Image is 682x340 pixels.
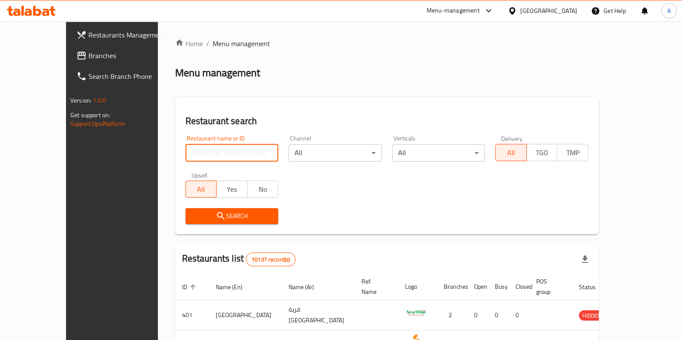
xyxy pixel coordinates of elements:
[667,6,671,16] span: A
[398,274,437,300] th: Logo
[185,144,279,162] input: Search for restaurant name or ID..
[93,95,106,106] span: 1.0.0
[192,211,272,221] span: Search
[557,144,588,161] button: TMP
[488,300,509,331] td: 0
[206,38,209,49] li: /
[185,181,217,198] button: All
[175,38,203,49] a: Home
[216,282,254,292] span: Name (En)
[392,144,485,162] div: All
[499,147,523,159] span: All
[175,38,599,49] nav: breadcrumb
[495,144,527,161] button: All
[189,183,214,196] span: All
[182,252,296,266] h2: Restaurants list
[69,45,180,66] a: Branches
[70,118,125,129] a: Support.OpsPlatform
[467,274,488,300] th: Open
[69,25,180,45] a: Restaurants Management
[251,183,275,196] span: No
[88,50,173,61] span: Branches
[88,30,173,40] span: Restaurants Management
[437,274,467,300] th: Branches
[70,109,110,121] span: Get support on:
[536,276,562,297] span: POS group
[70,95,91,106] span: Version:
[361,276,388,297] span: Ref. Name
[509,274,529,300] th: Closed
[282,300,355,331] td: قرية [GEOGRAPHIC_DATA]
[579,310,605,321] div: HIDDEN
[437,300,467,331] td: 2
[579,311,605,321] span: HIDDEN
[488,274,509,300] th: Busy
[246,256,295,264] span: 10137 record(s)
[220,183,244,196] span: Yes
[213,38,270,49] span: Menu management
[427,6,480,16] div: Menu-management
[501,135,523,141] label: Delivery
[467,300,488,331] td: 0
[69,66,180,87] a: Search Branch Phone
[405,303,427,324] img: Spicy Village
[289,282,325,292] span: Name (Ar)
[182,282,198,292] span: ID
[561,147,585,159] span: TMP
[246,253,295,266] div: Total records count
[530,147,554,159] span: TGO
[520,6,577,16] div: [GEOGRAPHIC_DATA]
[185,115,588,128] h2: Restaurant search
[579,282,607,292] span: Status
[175,300,209,331] td: 401
[509,300,529,331] td: 0
[216,181,248,198] button: Yes
[209,300,282,331] td: [GEOGRAPHIC_DATA]
[185,208,279,224] button: Search
[175,66,260,80] h2: Menu management
[192,172,207,178] label: Upsell
[526,144,558,161] button: TGO
[88,71,173,81] span: Search Branch Phone
[575,249,595,270] div: Export file
[289,144,382,162] div: All
[247,181,279,198] button: No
